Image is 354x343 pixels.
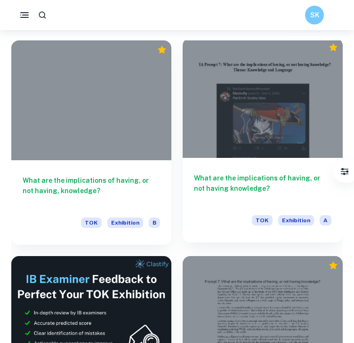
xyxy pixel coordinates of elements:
button: Filter [335,162,354,181]
h6: What are the implications of having, or not having, knowledge? [23,175,160,206]
span: Exhibition [107,218,143,228]
div: Premium [329,261,338,270]
a: What are the implications of having, or not having, knowledge?TOKExhibitionB [11,40,171,245]
span: A [320,215,331,226]
span: TOK [252,215,273,226]
span: TOK [81,218,102,228]
div: Premium [329,43,338,52]
span: B [149,218,160,228]
a: What are the implications of having, or not having knowledge?TOKExhibitionA [183,40,343,245]
button: SK [305,6,324,24]
span: Exhibition [278,215,314,226]
div: Premium [157,45,167,55]
h6: What are the implications of having, or not having knowledge? [194,173,331,204]
h6: SK [309,10,320,20]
